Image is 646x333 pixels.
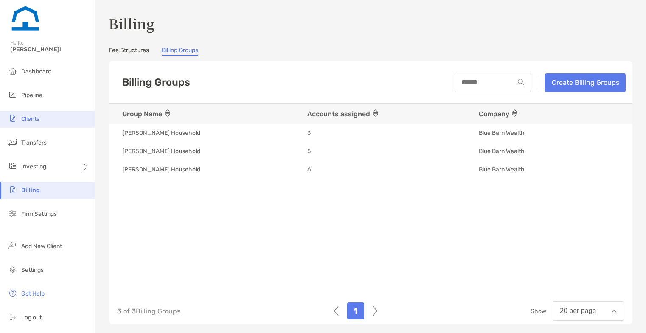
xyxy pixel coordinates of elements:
img: add_new_client icon [8,241,18,251]
span: Firm Settings [21,210,57,218]
img: sort icon [165,109,170,117]
img: sort icon [512,109,517,117]
img: sort icon [373,109,378,117]
img: transfers icon [8,137,18,147]
span: Transfers [21,139,47,146]
h5: Billing Groups [122,76,190,88]
span: Investing [21,163,46,170]
img: dashboard icon [8,66,18,76]
button: 20 per page [553,301,624,321]
span: Blue Barn Wealth [479,165,525,173]
img: settings icon [8,264,18,274]
img: firm-settings icon [8,208,18,218]
img: right-arrow [373,302,378,319]
img: Zoe Logo [10,3,41,34]
span: Show [531,308,546,315]
span: 6 [307,165,311,173]
span: 5 [307,147,311,155]
span: Log out [21,314,42,321]
img: clients icon [8,113,18,123]
span: Dashboard [21,68,51,75]
span: [PERSON_NAME] Household [122,165,200,173]
span: [PERSON_NAME] Household [122,147,200,155]
span: Group Name [122,109,173,118]
p: Billing Groups [117,306,180,316]
button: Create Billing Groups [545,73,626,92]
img: Open dropdown arrow [612,310,617,313]
img: pipeline icon [8,90,18,100]
img: investing icon [8,161,18,171]
span: Blue Barn Wealth [479,129,525,137]
span: Accounts assigned [307,109,381,118]
img: billing icon [8,185,18,195]
a: Billing Groups [162,47,198,56]
span: Billing [21,187,40,194]
img: logout icon [8,312,18,322]
span: Pipeline [21,92,42,99]
span: [PERSON_NAME] Household [122,129,200,137]
span: Clients [21,115,39,123]
span: Blue Barn Wealth [479,147,525,155]
span: 3 [307,129,311,137]
span: Get Help [21,290,45,297]
h3: Billing [109,14,632,33]
span: 3 of 3 [117,307,136,315]
span: Add New Client [21,243,62,250]
span: [PERSON_NAME]! [10,46,90,53]
span: Settings [21,266,44,274]
img: get-help icon [8,288,18,298]
div: 1 [347,302,364,319]
img: left-arrow [334,302,339,319]
a: Fee Structures [109,47,149,56]
div: 20 per page [560,307,596,315]
img: input icon [518,79,524,85]
span: Company [479,109,520,118]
